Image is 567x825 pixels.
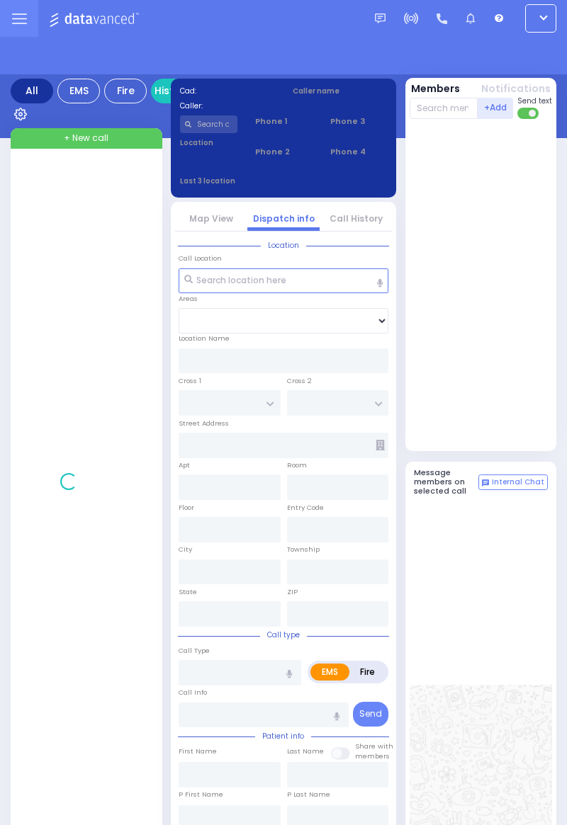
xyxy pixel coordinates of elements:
[189,212,233,224] a: Map View
[253,212,315,224] a: Dispatch info
[179,376,201,386] label: Cross 1
[517,106,540,120] label: Turn off text
[375,13,386,24] img: message.svg
[179,545,192,554] label: City
[330,146,388,158] span: Phone 4
[355,741,393,751] small: Share with
[287,587,298,597] label: ZIP
[180,176,284,186] label: Last 3 location
[355,751,390,761] span: members
[287,376,312,386] label: Cross 2
[287,503,324,513] label: Entry Code
[179,254,222,263] label: Call Location
[179,688,207,698] label: Call Info
[49,10,143,28] img: Logo
[179,790,223,800] label: P First Name
[517,96,552,106] span: Send text
[255,731,311,741] span: Patient info
[287,790,330,800] label: P Last Name
[330,115,388,127] span: Phone 3
[287,746,324,756] label: Last Name
[179,294,198,304] label: Areas
[478,98,513,119] button: +Add
[104,79,147,103] div: Fire
[179,646,210,656] label: Call Type
[481,81,551,96] button: Notifications
[57,79,100,103] div: EMS
[482,479,489,487] img: comment-alt.png
[255,115,313,127] span: Phone 1
[349,664,386,681] label: Fire
[478,474,548,490] button: Internal Chat
[11,79,53,103] div: All
[376,440,385,450] span: Other building occupants
[151,79,193,103] a: History
[410,98,478,119] input: Search member
[310,664,349,681] label: EMS
[353,702,388,727] button: Send
[287,460,307,470] label: Room
[411,81,460,96] button: Members
[179,419,229,428] label: Street Address
[287,545,320,554] label: Township
[179,587,197,597] label: State
[414,468,479,496] h5: Message members on selected call
[179,746,217,756] label: First Name
[180,101,275,111] label: Caller:
[179,268,388,294] input: Search location here
[260,630,307,640] span: Call type
[179,460,190,470] label: Apt
[179,503,194,513] label: Floor
[330,212,383,224] a: Call History
[492,477,544,487] span: Internal Chat
[180,137,237,148] label: Location
[64,132,108,144] span: + New call
[293,86,388,96] label: Caller name
[180,115,237,133] input: Search a contact
[261,240,306,251] span: Location
[180,86,275,96] label: Cad:
[255,146,313,158] span: Phone 2
[179,334,230,343] label: Location Name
